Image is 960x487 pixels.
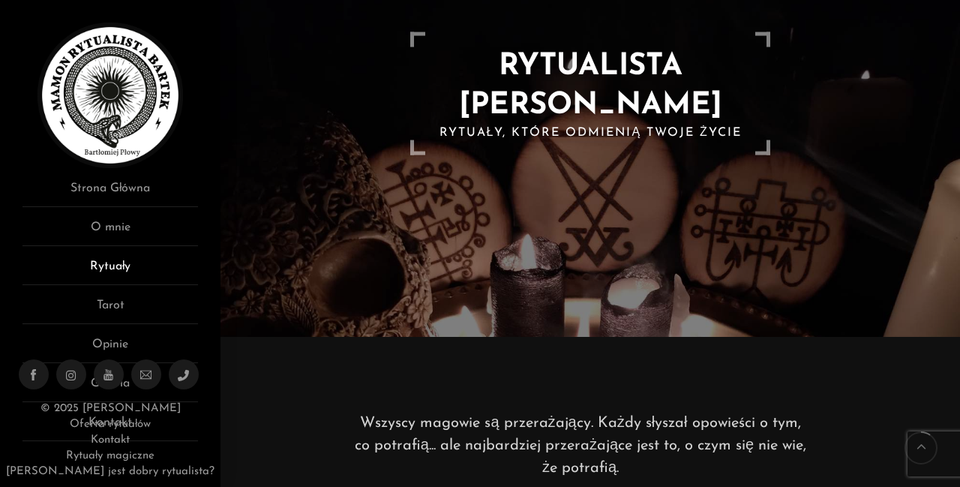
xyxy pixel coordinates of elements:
a: Tarot [22,296,198,324]
a: Opinie [22,335,198,363]
a: Kontakt [91,434,130,446]
h2: Rytuały, które odmienią Twoje życie [425,125,755,140]
a: Strona Główna [22,179,198,207]
a: O mnie [22,218,198,246]
a: Oferta rytuałów [70,419,151,430]
a: Rytuały [22,257,198,285]
h1: RYTUALISTA [PERSON_NAME] [425,47,755,125]
a: [PERSON_NAME] jest dobry rytualista? [6,466,214,477]
img: Rytualista Bartek [37,23,183,168]
p: Wszyscy magowie są przerażający. Każdy słyszał opowieści o tym, co potrafią... ale najbardziej pr... [352,412,810,479]
a: Rytuały magiczne [66,450,154,461]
